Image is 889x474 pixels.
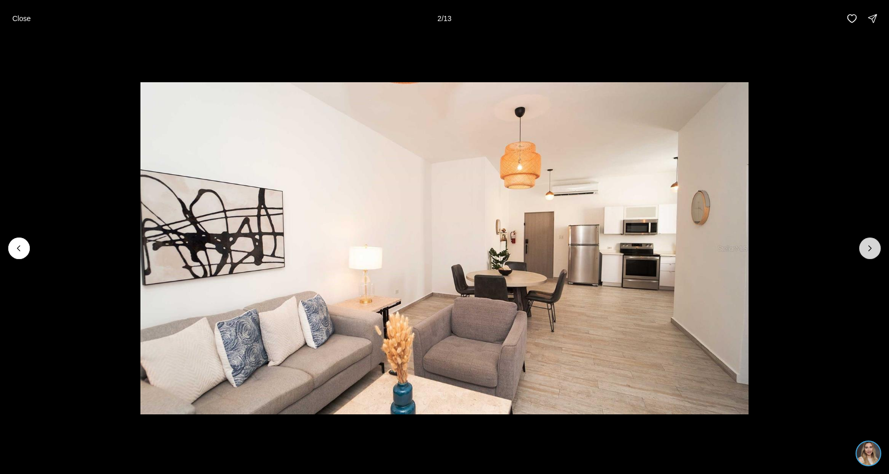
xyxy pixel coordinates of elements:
[12,14,31,23] p: Close
[859,238,881,259] button: Next slide
[8,238,30,259] button: Previous slide
[6,6,30,30] img: ac2afc0f-b966-43d0-ba7c-ef51505f4d54.jpg
[6,8,37,29] button: Close
[437,14,451,23] p: 2 / 13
